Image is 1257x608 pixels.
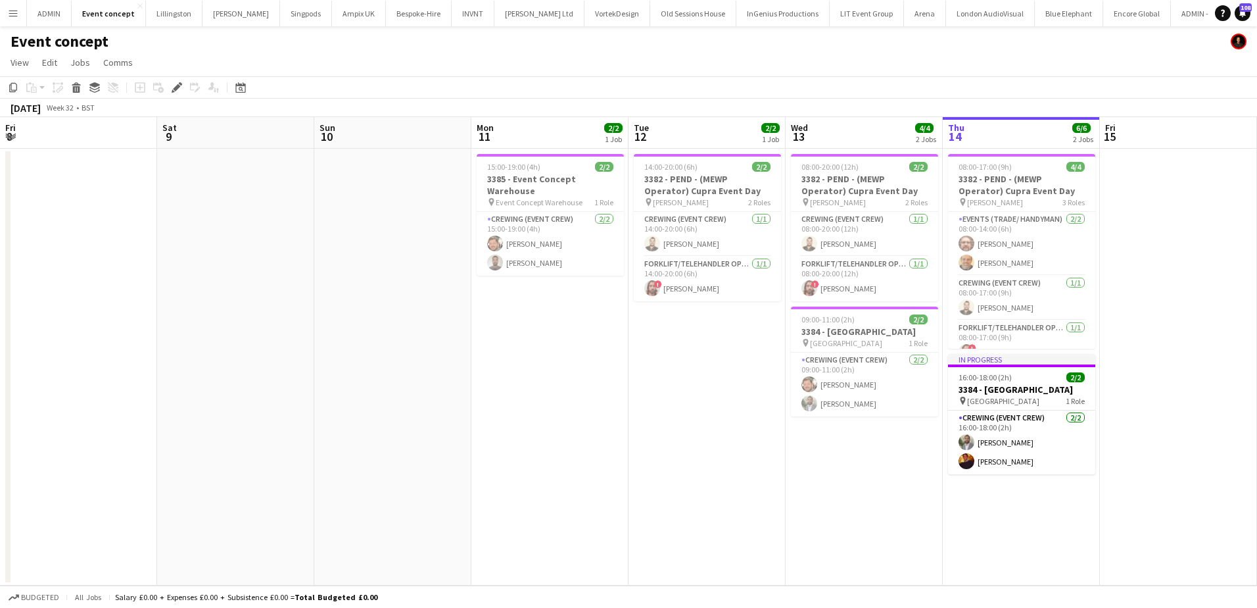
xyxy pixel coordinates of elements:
[11,32,108,51] h1: Event concept
[72,1,146,26] button: Event concept
[1062,197,1085,207] span: 3 Roles
[948,122,964,134] span: Thu
[477,122,494,134] span: Mon
[946,129,964,144] span: 14
[1103,1,1171,26] button: Encore Global
[595,162,613,172] span: 2/2
[5,54,34,71] a: View
[968,344,976,352] span: !
[1035,1,1103,26] button: Blue Elephant
[653,197,709,207] span: [PERSON_NAME]
[1231,34,1246,49] app-user-avatar: Ash Grimmer
[752,162,771,172] span: 2/2
[11,57,29,68] span: View
[1235,5,1250,21] a: 108
[644,162,698,172] span: 14:00-20:00 (6h)
[1105,122,1116,134] span: Fri
[909,315,928,324] span: 2/2
[948,320,1095,365] app-card-role: Forklift/Telehandler operator1/108:00-17:00 (9h)![PERSON_NAME]
[7,590,61,605] button: Budgeted
[811,280,819,288] span: !
[1066,372,1085,382] span: 2/2
[1103,129,1116,144] span: 15
[791,307,938,417] app-job-card: 09:00-11:00 (2h)2/23384 - [GEOGRAPHIC_DATA] [GEOGRAPHIC_DATA]1 RoleCrewing (Event Crew)2/209:00-1...
[477,173,624,197] h3: 3385 - Event Concept Warehouse
[967,396,1039,406] span: [GEOGRAPHIC_DATA]
[791,154,938,301] app-job-card: 08:00-20:00 (12h)2/23382 - PEND - (MEWP Operator) Cupra Event Day [PERSON_NAME]2 RolesCrewing (Ev...
[634,122,649,134] span: Tue
[948,173,1095,197] h3: 3382 - PEND - (MEWP Operator) Cupra Event Day
[37,54,62,71] a: Edit
[5,122,16,134] span: Fri
[654,280,662,288] span: !
[42,57,57,68] span: Edit
[791,173,938,197] h3: 3382 - PEND - (MEWP Operator) Cupra Event Day
[948,411,1095,474] app-card-role: Crewing (Event Crew)2/216:00-18:00 (2h)[PERSON_NAME][PERSON_NAME]
[791,122,808,134] span: Wed
[905,197,928,207] span: 2 Roles
[494,1,584,26] button: [PERSON_NAME] Ltd
[789,129,808,144] span: 13
[318,129,335,144] span: 10
[162,122,177,134] span: Sat
[634,173,781,197] h3: 3382 - PEND - (MEWP Operator) Cupra Event Day
[11,101,41,114] div: [DATE]
[82,103,95,113] div: BST
[762,134,779,144] div: 1 Job
[916,134,936,144] div: 2 Jobs
[477,154,624,276] app-job-card: 15:00-19:00 (4h)2/23385 - Event Concept Warehouse Event Concept Warehouse1 RoleCrewing (Event Cre...
[295,592,377,602] span: Total Budgeted £0.00
[1072,123,1091,133] span: 6/6
[70,57,90,68] span: Jobs
[810,338,882,348] span: [GEOGRAPHIC_DATA]
[959,162,1012,172] span: 08:00-17:00 (9h)
[1171,1,1241,26] button: ADMIN - LEAVE
[634,154,781,301] app-job-card: 14:00-20:00 (6h)2/23382 - PEND - (MEWP Operator) Cupra Event Day [PERSON_NAME]2 RolesCrewing (Eve...
[909,338,928,348] span: 1 Role
[959,372,1012,382] span: 16:00-18:00 (2h)
[736,1,830,26] button: InGenius Productions
[904,1,946,26] button: Arena
[948,384,1095,395] h3: 3384 - [GEOGRAPHIC_DATA]
[604,123,623,133] span: 2/2
[43,103,76,113] span: Week 32
[946,1,1035,26] button: London AudioVisual
[98,54,138,71] a: Comms
[948,154,1095,349] app-job-card: 08:00-17:00 (9h)4/43382 - PEND - (MEWP Operator) Cupra Event Day [PERSON_NAME]3 RolesEvents (Trad...
[948,354,1095,365] div: In progress
[280,1,332,26] button: Singpods
[650,1,736,26] button: Old Sessions House
[65,54,95,71] a: Jobs
[915,123,934,133] span: 4/4
[748,197,771,207] span: 2 Roles
[72,592,104,602] span: All jobs
[160,129,177,144] span: 9
[801,315,855,324] span: 09:00-11:00 (2h)
[634,257,781,301] app-card-role: Forklift/Telehandler operator1/114:00-20:00 (6h)![PERSON_NAME]
[909,162,928,172] span: 2/2
[477,212,624,276] app-card-role: Crewing (Event Crew)2/215:00-19:00 (4h)[PERSON_NAME][PERSON_NAME]
[761,123,780,133] span: 2/2
[332,1,386,26] button: Ampix UK
[496,197,582,207] span: Event Concept Warehouse
[791,212,938,257] app-card-role: Crewing (Event Crew)1/108:00-20:00 (12h)[PERSON_NAME]
[948,276,1095,320] app-card-role: Crewing (Event Crew)1/108:00-17:00 (9h)[PERSON_NAME]
[584,1,650,26] button: VortekDesign
[791,353,938,417] app-card-role: Crewing (Event Crew)2/209:00-11:00 (2h)[PERSON_NAME][PERSON_NAME]
[948,354,1095,474] app-job-card: In progress16:00-18:00 (2h)2/23384 - [GEOGRAPHIC_DATA] [GEOGRAPHIC_DATA]1 RoleCrewing (Event Crew...
[1066,162,1085,172] span: 4/4
[1073,134,1093,144] div: 2 Jobs
[791,257,938,301] app-card-role: Forklift/Telehandler operator1/108:00-20:00 (12h)![PERSON_NAME]
[103,57,133,68] span: Comms
[605,134,622,144] div: 1 Job
[1066,396,1085,406] span: 1 Role
[475,129,494,144] span: 11
[634,212,781,257] app-card-role: Crewing (Event Crew)1/114:00-20:00 (6h)[PERSON_NAME]
[146,1,202,26] button: Lillingston
[3,129,16,144] span: 8
[386,1,452,26] button: Bespoke-Hire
